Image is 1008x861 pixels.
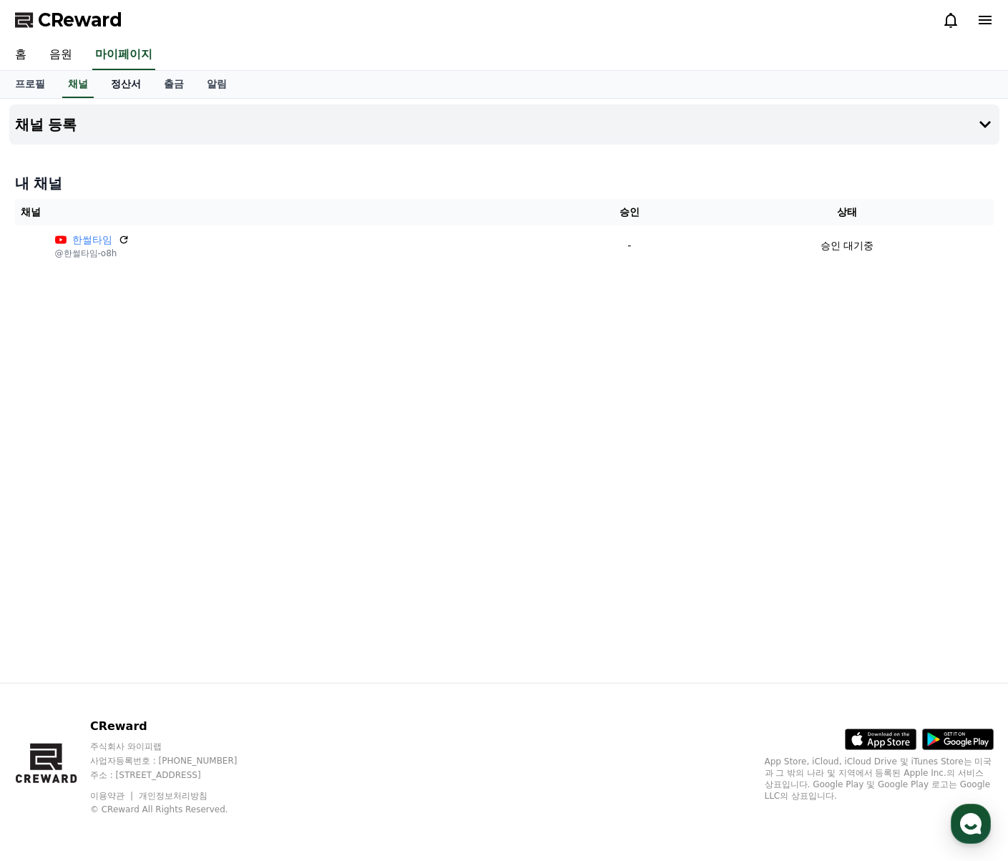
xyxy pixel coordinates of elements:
[90,718,265,735] p: CReward
[92,40,155,70] a: 마이페이지
[15,199,559,225] th: 채널
[558,199,700,225] th: 승인
[45,475,54,487] span: 홈
[90,804,265,815] p: © CReward All Rights Reserved.
[195,71,238,98] a: 알림
[90,769,265,781] p: 주소 : [STREET_ADDRESS]
[564,238,695,253] p: -
[15,173,994,193] h4: 내 채널
[765,756,994,802] p: App Store, iCloud, iCloud Drive 및 iTunes Store는 미국과 그 밖의 나라 및 지역에서 등록된 Apple Inc.의 서비스 상표입니다. Goo...
[185,454,275,490] a: 설정
[4,71,57,98] a: 프로필
[72,233,112,248] a: 한썰타임
[94,454,185,490] a: 대화
[700,199,993,225] th: 상태
[821,238,874,253] p: 승인 대기중
[90,791,135,801] a: 이용약관
[4,454,94,490] a: 홈
[21,231,49,260] img: 한썰타임
[90,741,265,752] p: 주식회사 와이피랩
[15,117,77,132] h4: 채널 등록
[131,476,148,487] span: 대화
[15,9,122,31] a: CReward
[139,791,207,801] a: 개인정보처리방침
[38,40,84,70] a: 음원
[4,40,38,70] a: 홈
[90,755,265,767] p: 사업자등록번호 : [PHONE_NUMBER]
[99,71,152,98] a: 정산서
[62,71,94,98] a: 채널
[38,9,122,31] span: CReward
[221,475,238,487] span: 설정
[55,248,129,259] p: @한썰타임-o8h
[9,104,999,145] button: 채널 등록
[152,71,195,98] a: 출금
